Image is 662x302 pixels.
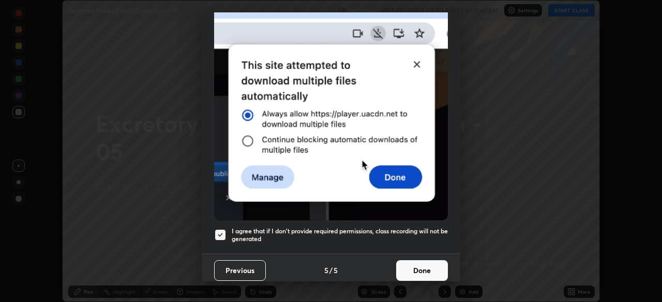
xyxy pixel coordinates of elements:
[214,260,266,281] button: Previous
[396,260,448,281] button: Done
[324,265,328,276] h4: 5
[334,265,338,276] h4: 5
[232,227,448,243] h5: I agree that if I don't provide required permissions, class recording will not be generated
[329,265,333,276] h4: /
